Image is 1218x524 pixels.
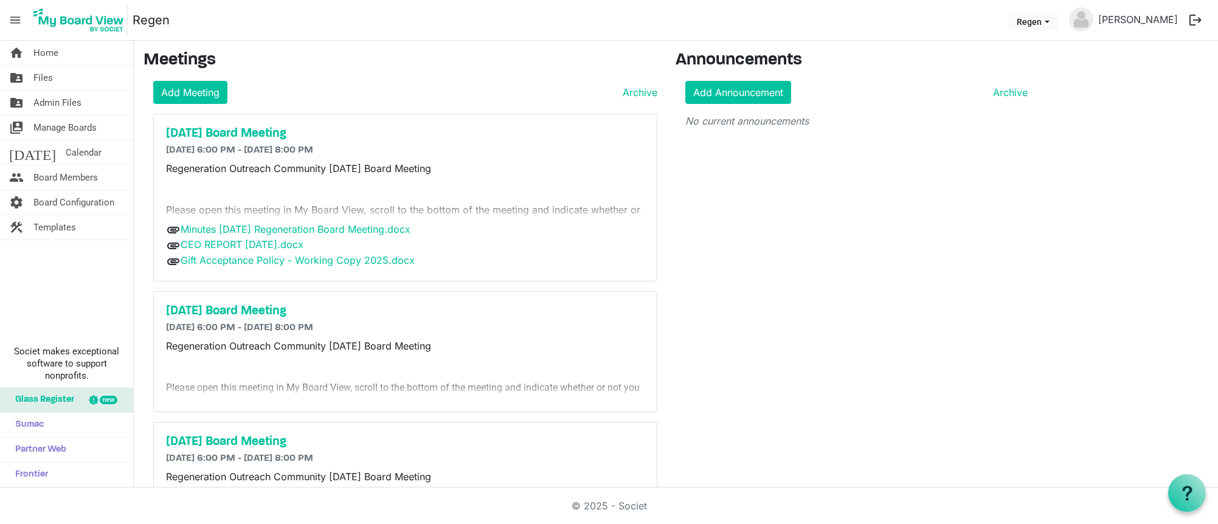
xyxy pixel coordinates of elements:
[30,5,133,35] a: My Board View Logo
[988,85,1028,100] a: Archive
[685,114,1028,128] p: No current announcements
[153,81,227,104] a: Add Meeting
[166,254,181,269] span: attachment
[685,81,791,104] a: Add Announcement
[181,238,303,250] a: CEO REPORT [DATE].docx
[166,471,431,483] span: Regeneration Outreach Community [DATE] Board Meeting
[9,388,74,412] span: Glass Register
[9,413,44,437] span: Sumac
[33,215,76,240] span: Templates
[181,223,410,235] a: Minutes [DATE] Regeneration Board Meeting.docx
[1183,7,1208,33] button: logout
[166,126,645,141] a: [DATE] Board Meeting
[33,165,98,190] span: Board Members
[9,115,24,140] span: switch_account
[9,140,56,165] span: [DATE]
[9,215,24,240] span: construction
[1093,7,1183,32] a: [PERSON_NAME]
[166,161,645,176] p: Regeneration Outreach Community [DATE] Board Meeting
[166,238,181,253] span: attachment
[1009,13,1057,30] button: Regen dropdownbutton
[33,115,97,140] span: Manage Boards
[1069,7,1093,32] img: no-profile-picture.svg
[166,304,645,319] a: [DATE] Board Meeting
[33,41,58,65] span: Home
[166,340,431,352] span: Regeneration Outreach Community [DATE] Board Meeting
[33,66,53,90] span: Files
[4,9,27,32] span: menu
[9,41,24,65] span: home
[166,382,640,409] span: Please open this meeting in My Board View, scroll to the bottom of the meeting and indicate wheth...
[618,85,657,100] a: Archive
[33,190,114,215] span: Board Configuration
[166,145,645,156] h6: [DATE] 6:00 PM - [DATE] 8:00 PM
[33,91,81,115] span: Admin Files
[100,396,117,404] div: new
[9,66,24,90] span: folder_shared
[133,8,170,32] a: Regen
[166,222,181,237] span: attachment
[181,254,415,266] a: Gift Acceptance Policy - Working Copy 2025.docx
[5,345,128,382] span: Societ makes exceptional software to support nonprofits.
[144,50,657,71] h3: Meetings
[9,190,24,215] span: settings
[166,202,645,232] p: Please open this meeting in My Board View, scroll to the bottom of the meeting and indicate wheth...
[66,140,102,165] span: Calendar
[9,463,48,487] span: Frontier
[572,500,647,512] a: © 2025 - Societ
[9,91,24,115] span: folder_shared
[166,453,645,464] h6: [DATE] 6:00 PM - [DATE] 8:00 PM
[676,50,1037,71] h3: Announcements
[166,435,645,449] a: [DATE] Board Meeting
[166,322,645,334] h6: [DATE] 6:00 PM - [DATE] 8:00 PM
[9,165,24,190] span: people
[30,5,128,35] img: My Board View Logo
[9,438,66,462] span: Partner Web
